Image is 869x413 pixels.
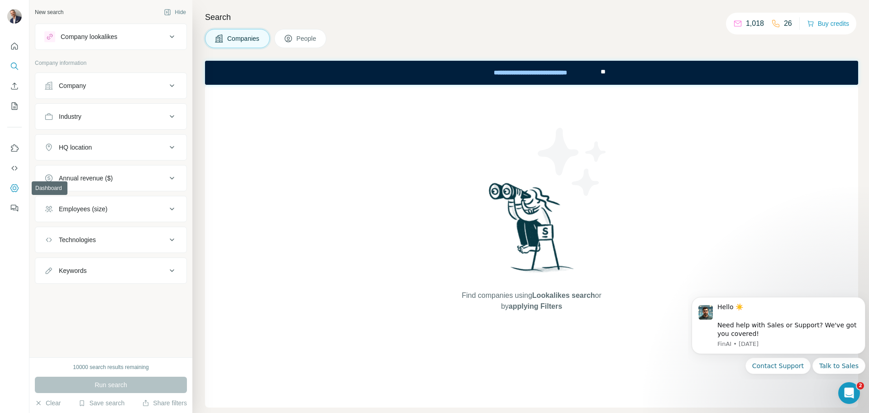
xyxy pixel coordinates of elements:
[35,8,63,16] div: New search
[35,398,61,408] button: Clear
[59,204,107,214] div: Employees (size)
[35,229,186,251] button: Technologies
[509,302,562,310] span: applying Filters
[59,112,81,121] div: Industry
[142,398,187,408] button: Share filters
[459,290,604,312] span: Find companies using or by
[746,18,764,29] p: 1,018
[7,9,22,24] img: Avatar
[35,198,186,220] button: Employees (size)
[35,260,186,282] button: Keywords
[807,17,849,30] button: Buy credits
[158,5,192,19] button: Hide
[59,81,86,90] div: Company
[7,160,22,176] button: Use Surfe API
[532,121,613,203] img: Surfe Illustration - Stars
[35,167,186,189] button: Annual revenue ($)
[7,38,22,54] button: Quick start
[838,382,860,404] iframe: Intercom live chat
[7,58,22,74] button: Search
[61,32,117,41] div: Company lookalikes
[78,398,124,408] button: Save search
[485,180,579,282] img: Surfe Illustration - Woman searching with binoculars
[857,382,864,389] span: 2
[205,11,858,24] h4: Search
[784,18,792,29] p: 26
[7,200,22,216] button: Feedback
[35,106,186,127] button: Industry
[227,34,260,43] span: Companies
[35,75,186,97] button: Company
[35,59,187,67] p: Company information
[7,98,22,114] button: My lists
[59,235,96,244] div: Technologies
[7,78,22,94] button: Enrich CSV
[296,34,317,43] span: People
[532,292,595,299] span: Lookalikes search
[35,136,186,158] button: HQ location
[59,174,113,183] div: Annual revenue ($)
[7,180,22,196] button: Dashboard
[688,289,869,379] iframe: Intercom notifications message
[7,140,22,156] button: Use Surfe on LinkedIn
[73,363,148,371] div: 10000 search results remaining
[59,266,86,275] div: Keywords
[35,26,186,48] button: Company lookalikes
[59,143,92,152] div: HQ location
[205,61,858,85] iframe: Banner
